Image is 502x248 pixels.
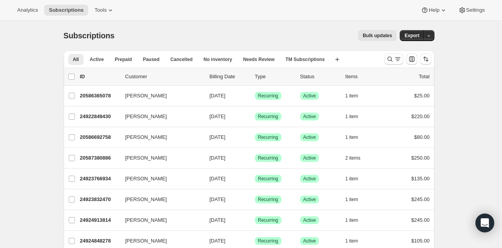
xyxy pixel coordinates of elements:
[115,56,132,63] span: Prepaid
[255,73,294,81] div: Type
[303,155,316,161] span: Active
[80,175,119,183] p: 24923766934
[210,134,226,140] span: [DATE]
[345,215,367,226] button: 1 item
[303,134,316,140] span: Active
[258,196,278,203] span: Recurring
[125,237,167,245] span: [PERSON_NAME]
[80,132,430,143] div: 20586692758[PERSON_NAME][DATE]SuccessRecurringSuccessActive1 item$80.00
[80,215,430,226] div: 24924913814[PERSON_NAME][DATE]SuccessRecurringSuccessActive1 item$245.00
[80,73,119,81] p: ID
[331,54,344,65] button: Create new view
[303,113,316,120] span: Active
[420,54,431,65] button: Sort the results
[94,7,107,13] span: Tools
[345,217,358,223] span: 1 item
[80,235,430,246] div: 24924848278[PERSON_NAME][DATE]SuccessRecurringSuccessActive1 item$105.00
[363,32,392,39] span: Bulk updates
[345,196,358,203] span: 1 item
[411,113,430,119] span: $220.00
[258,155,278,161] span: Recurring
[303,217,316,223] span: Active
[258,113,278,120] span: Recurring
[210,196,226,202] span: [DATE]
[203,56,232,63] span: No inventory
[49,7,84,13] span: Subscriptions
[258,93,278,99] span: Recurring
[416,5,452,16] button: Help
[125,113,167,120] span: [PERSON_NAME]
[80,113,119,120] p: 24922849430
[414,93,430,99] span: $25.00
[411,196,430,202] span: $245.00
[210,176,226,182] span: [DATE]
[121,193,199,206] button: [PERSON_NAME]
[345,90,367,101] button: 1 item
[303,238,316,244] span: Active
[80,194,430,205] div: 24923832470[PERSON_NAME][DATE]SuccessRecurringSuccessActive1 item$245.00
[90,56,104,63] span: Active
[73,56,79,63] span: All
[303,93,316,99] span: Active
[414,134,430,140] span: $80.00
[121,152,199,164] button: [PERSON_NAME]
[210,238,226,244] span: [DATE]
[345,132,367,143] button: 1 item
[345,113,358,120] span: 1 item
[125,154,167,162] span: [PERSON_NAME]
[404,32,419,39] span: Export
[419,73,429,81] p: Total
[80,153,430,164] div: 20587380886[PERSON_NAME][DATE]SuccessRecurringSuccessActive2 items$250.00
[80,111,430,122] div: 24922849430[PERSON_NAME][DATE]SuccessRecurringSuccessActive1 item$220.00
[90,5,119,16] button: Tools
[64,31,115,40] span: Subscriptions
[258,217,278,223] span: Recurring
[345,155,361,161] span: 2 items
[80,216,119,224] p: 24924913814
[345,111,367,122] button: 1 item
[303,196,316,203] span: Active
[400,30,424,41] button: Export
[125,92,167,100] span: [PERSON_NAME]
[80,73,430,81] div: IDCustomerBilling DateTypeStatusItemsTotal
[475,214,494,232] div: Open Intercom Messenger
[258,134,278,140] span: Recurring
[210,73,249,81] p: Billing Date
[210,93,226,99] span: [DATE]
[125,175,167,183] span: [PERSON_NAME]
[303,176,316,182] span: Active
[285,56,325,63] span: TM Subscriptions
[258,238,278,244] span: Recurring
[125,216,167,224] span: [PERSON_NAME]
[80,90,430,101] div: 20586365078[PERSON_NAME][DATE]SuccessRecurringSuccessActive1 item$25.00
[121,173,199,185] button: [PERSON_NAME]
[411,176,430,182] span: $135.00
[143,56,160,63] span: Paused
[80,237,119,245] p: 24924848278
[44,5,88,16] button: Subscriptions
[210,113,226,119] span: [DATE]
[345,173,367,184] button: 1 item
[466,7,485,13] span: Settings
[80,196,119,203] p: 24923832470
[345,134,358,140] span: 1 item
[345,176,358,182] span: 1 item
[345,153,369,164] button: 2 items
[358,30,397,41] button: Bulk updates
[80,154,119,162] p: 20587380886
[454,5,490,16] button: Settings
[121,110,199,123] button: [PERSON_NAME]
[345,194,367,205] button: 1 item
[125,133,167,141] span: [PERSON_NAME]
[345,73,385,81] div: Items
[125,73,203,81] p: Customer
[385,54,403,65] button: Search and filter results
[411,238,430,244] span: $105.00
[243,56,275,63] span: Needs Review
[17,7,38,13] span: Analytics
[429,7,439,13] span: Help
[411,155,430,161] span: $250.00
[345,238,358,244] span: 1 item
[406,54,417,65] button: Customize table column order and visibility
[80,173,430,184] div: 24923766934[PERSON_NAME][DATE]SuccessRecurringSuccessActive1 item$135.00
